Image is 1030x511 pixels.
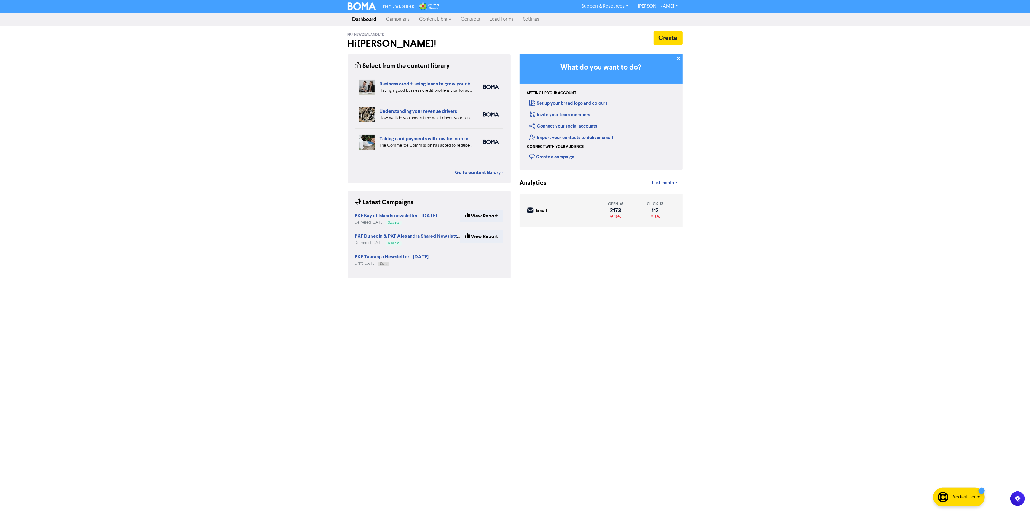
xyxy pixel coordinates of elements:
[355,62,450,71] div: Select from the content library
[608,201,623,207] div: open
[529,63,674,72] h3: What do you want to do?
[388,221,399,224] span: Success
[536,208,547,214] div: Email
[380,142,474,149] div: The Commerce Commission has acted to reduce the cost of interchange fees on Visa and Mastercard p...
[381,13,415,25] a: Campaigns
[355,214,437,218] a: PKF Bay of Islands newsletter - [DATE]
[527,144,584,150] div: Connect with your audience
[577,2,633,11] a: Support & Resources
[355,220,437,225] div: Delivered [DATE]
[518,13,544,25] a: Settings
[485,13,518,25] a: Lead Forms
[652,180,674,186] span: Last month
[380,108,457,114] a: Understanding your revenue drivers
[460,210,503,222] a: View Report
[483,140,499,144] img: boma
[647,177,682,189] a: Last month
[348,33,385,37] span: PKF New Zealand Ltd
[380,262,387,265] span: Draft
[895,268,1030,511] iframe: Chat Widget
[348,2,376,10] img: BOMA Logo
[355,233,478,239] strong: PKF Dunedin & PKF Alexandra Shared Newsletter [DATE]
[633,2,682,11] a: [PERSON_NAME]
[355,240,460,246] div: Delivered [DATE]
[355,234,478,239] a: PKF Dunedin & PKF Alexandra Shared Newsletter [DATE]
[380,81,486,87] a: Business credit: using loans to grow your business
[380,115,474,121] div: How well do you understand what drives your business revenue? We can help you review your numbers...
[530,100,608,106] a: Set up your brand logo and colours
[456,13,485,25] a: Contacts
[388,242,399,245] span: Success
[455,169,503,176] a: Go to content library >
[355,255,429,259] a: PKF Tauranga Newsletter - [DATE]
[355,213,437,219] strong: PKF Bay of Islands newsletter - [DATE]
[520,179,539,188] div: Analytics
[419,2,439,10] img: Wolters Kluwer
[530,135,613,141] a: Import your contacts to deliver email
[355,254,429,260] strong: PKF Tauranga Newsletter - [DATE]
[383,5,414,8] span: Premium Libraries:
[520,54,683,170] div: Getting Started in BOMA
[654,31,683,45] button: Create
[355,198,414,207] div: Latest Campaigns
[380,87,474,94] div: Having a good business credit profile is vital for accessing routes to funding. We look at six di...
[530,123,598,129] a: Connect your social accounts
[613,214,621,219] span: 19%
[348,13,381,25] a: Dashboard
[483,112,499,117] img: boma_accounting
[380,136,496,142] a: Taking card payments will now be more cost effective
[483,85,499,89] img: boma
[355,261,429,266] div: Draft [DATE]
[415,13,456,25] a: Content Library
[647,201,663,207] div: click
[530,152,575,161] div: Create a campaign
[608,208,623,213] div: 2173
[460,230,503,243] a: View Report
[527,90,576,96] div: Setting up your account
[348,38,511,49] h2: Hi [PERSON_NAME] !
[530,112,591,118] a: Invite your team members
[647,208,663,213] div: 112
[653,214,660,219] span: 3%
